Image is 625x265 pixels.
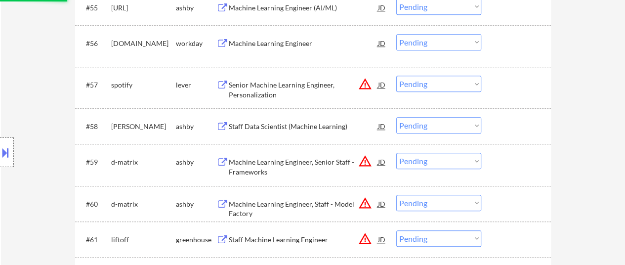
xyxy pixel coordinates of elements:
[377,195,387,213] div: JD
[111,39,176,48] div: [DOMAIN_NAME]
[229,235,378,245] div: Staff Machine Learning Engineer
[176,3,216,13] div: ashby
[229,80,378,99] div: Senior Machine Learning Engineer, Personalization
[229,122,378,132] div: Staff Data Scientist (Machine Learning)
[358,154,372,168] button: warning_amber
[358,77,372,91] button: warning_amber
[176,122,216,132] div: ashby
[229,199,378,219] div: Machine Learning Engineer, Staff - Model Factory
[358,232,372,246] button: warning_amber
[111,3,176,13] div: [URL]
[86,39,103,48] div: #56
[377,117,387,135] div: JD
[377,76,387,93] div: JD
[176,235,216,245] div: greenhouse
[358,196,372,210] button: warning_amber
[229,39,378,48] div: Machine Learning Engineer
[377,153,387,171] div: JD
[86,3,103,13] div: #55
[229,3,378,13] div: Machine Learning Engineer (AI/ML)
[377,230,387,248] div: JD
[176,39,216,48] div: workday
[176,80,216,90] div: lever
[176,157,216,167] div: ashby
[377,34,387,52] div: JD
[229,157,378,177] div: Machine Learning Engineer, Senior Staff - Frameworks
[176,199,216,209] div: ashby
